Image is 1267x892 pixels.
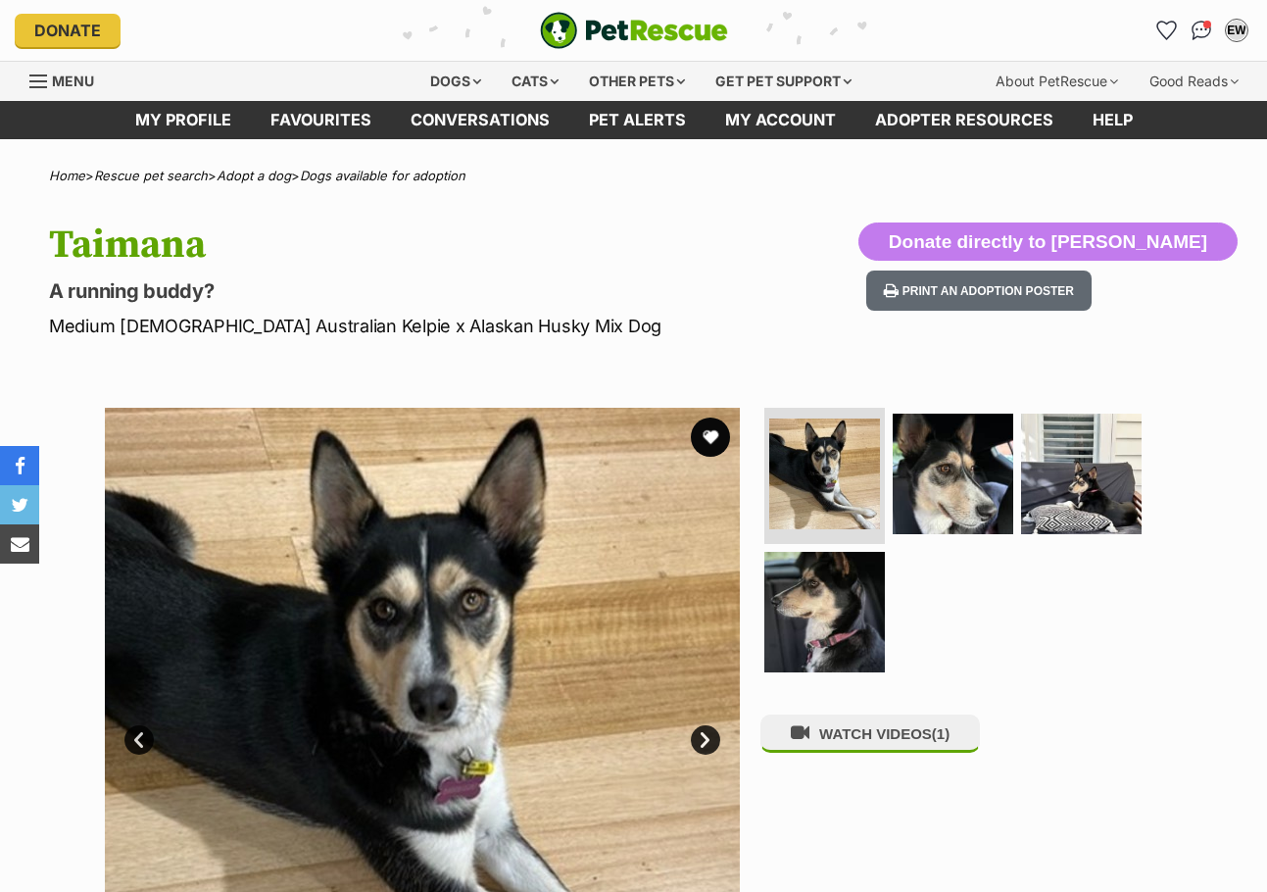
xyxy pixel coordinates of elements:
span: Menu [52,73,94,89]
div: Get pet support [702,62,865,101]
h1: Taimana [49,223,774,268]
p: Medium [DEMOGRAPHIC_DATA] Australian Kelpie x Alaskan Husky Mix Dog [49,313,774,339]
a: Dogs available for adoption [300,168,465,183]
a: Rescue pet search [94,168,208,183]
div: About PetRescue [982,62,1132,101]
a: Pet alerts [569,101,706,139]
a: My profile [116,101,251,139]
div: EW [1227,21,1246,40]
img: Photo of Taimana [893,414,1013,534]
a: Conversations [1186,15,1217,46]
img: chat-41dd97257d64d25036548639549fe6c8038ab92f7586957e7f3b1b290dea8141.svg [1192,21,1212,40]
button: My account [1221,15,1252,46]
a: Prev [124,725,154,755]
a: Menu [29,62,108,97]
a: Home [49,168,85,183]
img: Photo of Taimana [769,419,880,529]
button: WATCH VIDEOS(1) [760,715,980,753]
a: Favourites [1150,15,1182,46]
div: Cats [498,62,572,101]
img: Photo of Taimana [1021,414,1142,534]
a: Adopter resources [855,101,1073,139]
button: Donate directly to [PERSON_NAME] [858,223,1238,262]
button: Print an adoption poster [866,271,1092,311]
a: PetRescue [540,12,728,49]
a: Adopt a dog [217,168,291,183]
a: Favourites [251,101,391,139]
div: Other pets [575,62,699,101]
ul: Account quick links [1150,15,1252,46]
p: A running buddy? [49,277,774,305]
img: logo-e224e6f780fb5917bec1dbf3a21bbac754714ae5b6737aabdf751b685950b380.svg [540,12,728,49]
div: Good Reads [1136,62,1252,101]
div: Dogs [416,62,495,101]
a: Next [691,725,720,755]
a: conversations [391,101,569,139]
a: Help [1073,101,1152,139]
button: favourite [691,418,730,457]
span: (1) [932,725,950,742]
img: Photo of Taimana [764,552,885,672]
a: Donate [15,14,121,47]
a: My account [706,101,855,139]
